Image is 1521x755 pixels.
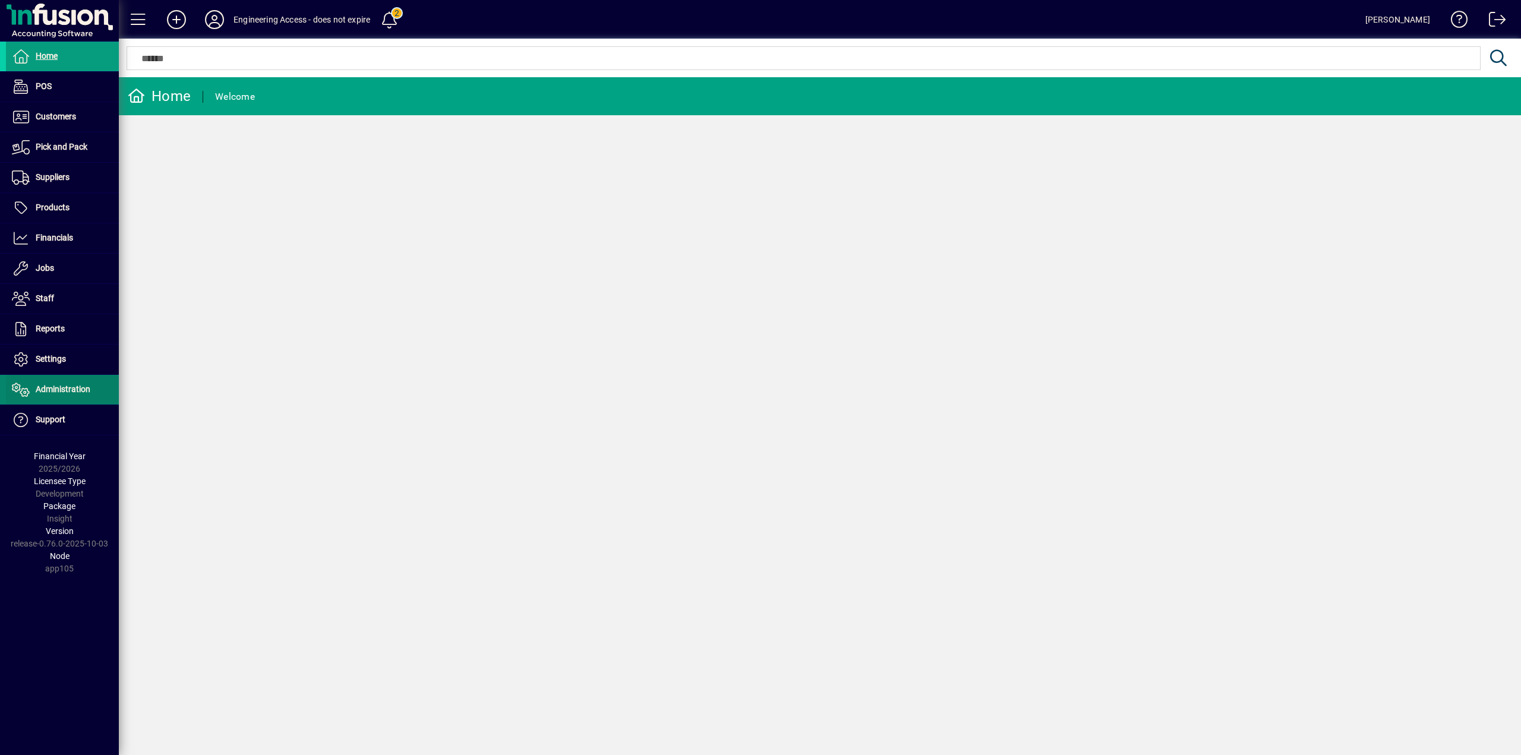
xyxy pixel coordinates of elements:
[34,451,86,461] span: Financial Year
[1480,2,1506,41] a: Logout
[6,193,119,223] a: Products
[36,384,90,394] span: Administration
[6,254,119,283] a: Jobs
[43,501,75,511] span: Package
[36,142,87,151] span: Pick and Pack
[46,526,74,536] span: Version
[1442,2,1468,41] a: Knowledge Base
[6,375,119,405] a: Administration
[36,112,76,121] span: Customers
[6,314,119,344] a: Reports
[128,87,191,106] div: Home
[1365,10,1430,29] div: [PERSON_NAME]
[233,10,370,29] div: Engineering Access - does not expire
[36,51,58,61] span: Home
[36,263,54,273] span: Jobs
[36,354,66,364] span: Settings
[34,476,86,486] span: Licensee Type
[36,203,70,212] span: Products
[6,284,119,314] a: Staff
[6,132,119,162] a: Pick and Pack
[36,415,65,424] span: Support
[215,87,255,106] div: Welcome
[50,551,70,561] span: Node
[195,9,233,30] button: Profile
[157,9,195,30] button: Add
[6,223,119,253] a: Financials
[36,172,70,182] span: Suppliers
[6,405,119,435] a: Support
[6,102,119,132] a: Customers
[36,233,73,242] span: Financials
[6,345,119,374] a: Settings
[36,324,65,333] span: Reports
[6,163,119,192] a: Suppliers
[36,81,52,91] span: POS
[6,72,119,102] a: POS
[36,293,54,303] span: Staff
